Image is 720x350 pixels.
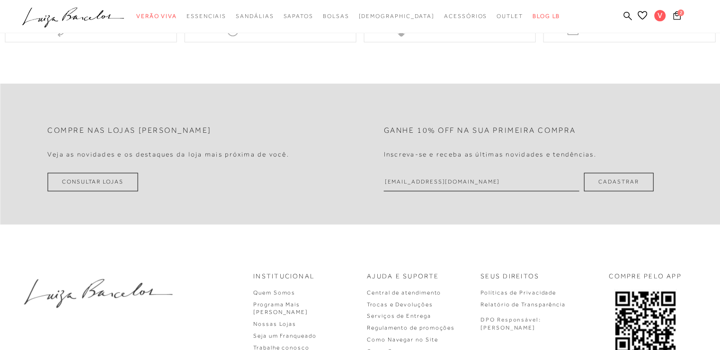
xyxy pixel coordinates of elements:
img: luiza-barcelos.png [24,279,172,308]
a: categoryNavScreenReaderText [136,8,177,25]
a: BLOG LB [533,8,560,25]
a: Regulamento de promoções [367,324,455,331]
button: V [650,9,670,24]
a: Quem Somos [253,289,295,296]
p: Ajuda e Suporte [367,272,439,281]
span: BLOG LB [533,13,560,19]
a: Serviços de Entrega [367,313,431,319]
span: V [654,10,666,21]
a: noSubCategoriesText [358,8,435,25]
a: Políticas de Privacidade [480,289,556,296]
a: Relatório de Transparência [480,301,566,308]
a: categoryNavScreenReaderText [236,8,274,25]
span: Outlet [497,13,523,19]
p: Institucional [253,272,315,281]
h4: Veja as novidades e os destaques da loja mais próxima de você. [47,150,289,158]
h2: Ganhe 10% off na sua primeira compra [384,126,576,135]
span: [DEMOGRAPHIC_DATA] [358,13,435,19]
button: 2 [669,9,684,24]
span: 2 [677,8,685,16]
span: Bolsas [323,13,349,19]
span: Essenciais [187,13,226,19]
a: Trocas e Devoluções [367,301,433,308]
p: COMPRE PELO APP [609,272,682,281]
a: categoryNavScreenReaderText [497,8,523,25]
h2: Compre nas lojas [PERSON_NAME] [47,126,212,135]
span: Verão Viva [136,13,177,19]
p: DPO Responsável: [PERSON_NAME] [480,316,541,332]
a: categoryNavScreenReaderText [323,8,349,25]
h4: Inscreva-se e receba as últimas novidades e tendências. [384,150,596,158]
button: Cadastrar [584,173,653,191]
input: E-mail [384,173,579,191]
span: Sandálias [236,13,274,19]
a: Nossas Lojas [253,321,296,327]
a: categoryNavScreenReaderText [283,8,313,25]
p: Seus Direitos [480,272,539,281]
span: Sapatos [283,13,313,19]
a: Programa Mais [PERSON_NAME] [253,301,308,316]
span: Acessórios [444,13,487,19]
a: categoryNavScreenReaderText [187,8,226,25]
a: categoryNavScreenReaderText [444,8,487,25]
a: Central de atendimento [367,289,441,296]
a: Consultar Lojas [47,173,138,191]
a: Seja um Franqueado [253,332,317,339]
a: Como Navegar no Site [367,336,438,343]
